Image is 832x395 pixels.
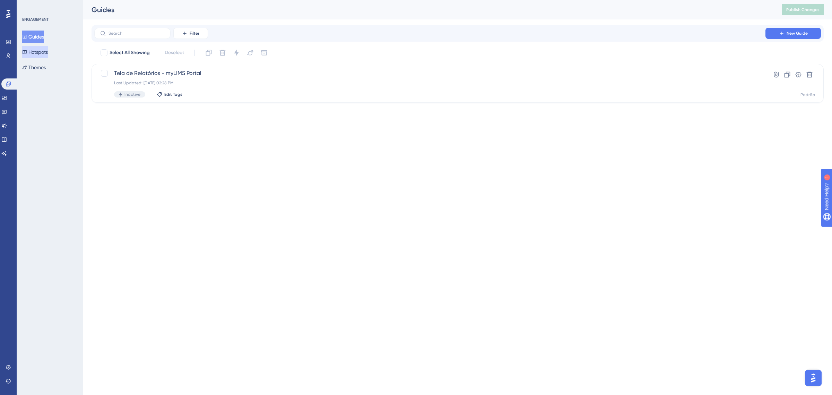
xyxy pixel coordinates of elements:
[22,46,48,58] button: Hotspots
[164,92,182,97] span: Edit Tags
[803,368,824,388] iframe: UserGuiding AI Assistant Launcher
[786,7,820,12] span: Publish Changes
[782,4,824,15] button: Publish Changes
[190,31,199,36] span: Filter
[114,80,746,86] div: Last Updated: [DATE] 02:28 PM
[765,28,821,39] button: New Guide
[22,31,44,43] button: Guides
[165,49,184,57] span: Deselect
[109,31,165,36] input: Search
[92,5,765,15] div: Guides
[124,92,140,97] span: Inactive
[158,47,190,59] button: Deselect
[114,69,746,77] span: Tela de Relatórios - myLIMS Portal
[48,3,50,9] div: 1
[787,31,808,36] span: New Guide
[110,49,150,57] span: Select All Showing
[22,17,49,22] div: ENGAGEMENT
[22,61,46,74] button: Themes
[800,92,815,98] div: Padrão
[157,92,182,97] button: Edit Tags
[173,28,208,39] button: Filter
[16,2,43,10] span: Need Help?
